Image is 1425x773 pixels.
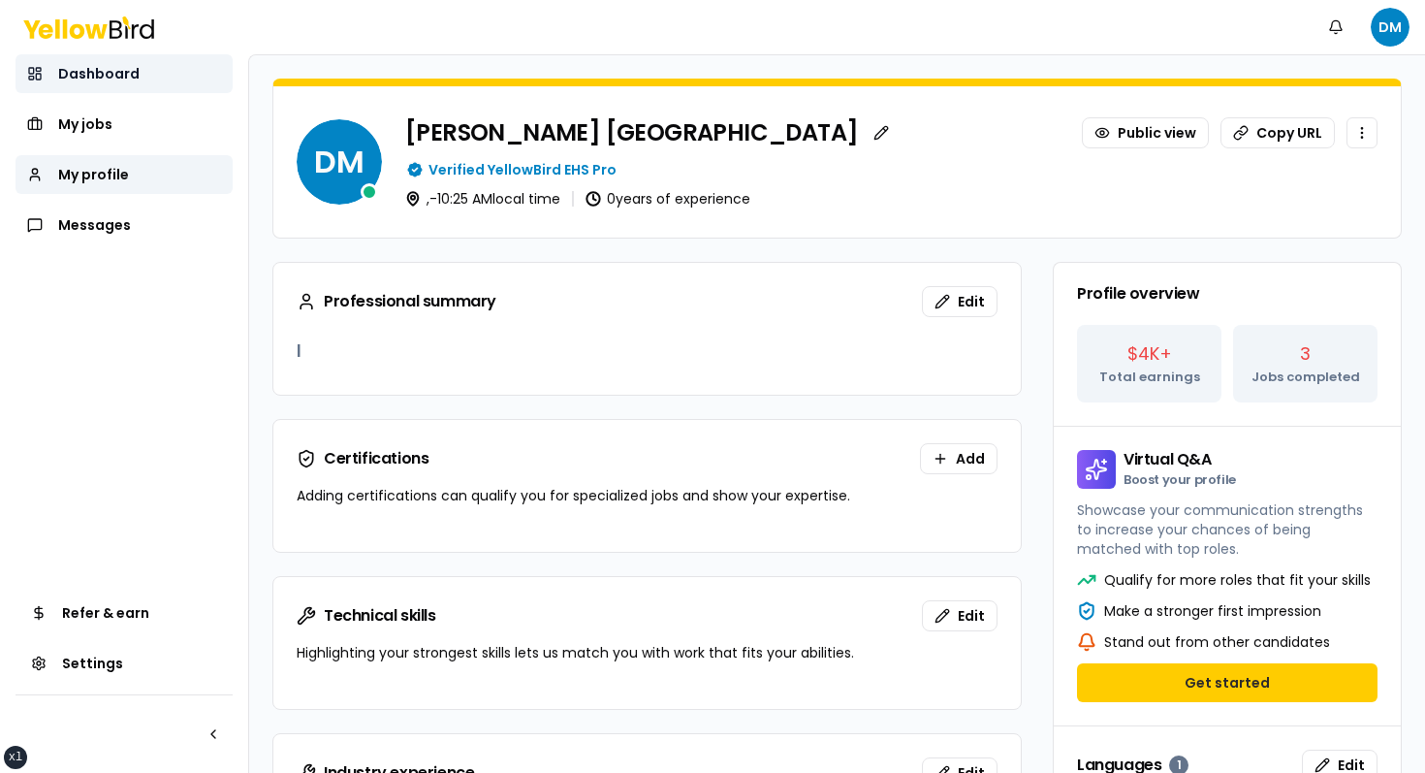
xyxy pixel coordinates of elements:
span: Messages [58,215,131,235]
div: xl [9,750,22,765]
p: Jobs completed [1251,368,1360,387]
a: Refer & earn [16,594,233,632]
a: My jobs [16,105,233,144]
p: Stand out from other candidates [1104,632,1330,652]
button: Add [920,443,997,474]
h3: Profile overview [1077,286,1377,302]
span: Refer & earn [62,603,149,623]
p: Showcase your communication strengths to increase your chances of being matched with top roles. [1077,500,1377,559]
p: , - 10:25 AM local time [427,192,560,206]
a: Settings [16,644,233,683]
span: Edit [958,292,985,311]
p: Make a stronger first impression [1104,601,1321,621]
span: DM [1371,8,1409,47]
span: Certifications [324,451,428,467]
button: Copy URL [1220,117,1335,148]
span: My profile [58,165,129,184]
p: 3 [1300,340,1311,368]
button: Edit [922,600,997,631]
h3: | [297,340,997,360]
span: Settings [62,654,123,673]
span: Edit [958,606,985,626]
button: Edit [922,286,997,317]
button: Get started [1077,663,1377,702]
h3: Professional summary [297,292,496,311]
a: Public view [1082,117,1209,148]
span: Dashboard [58,64,140,83]
div: Virtual Q&A [1124,452,1236,486]
p: Adding certifications can qualify you for specialized jobs and show your expertise. [297,486,997,505]
h3: [PERSON_NAME] [GEOGRAPHIC_DATA] [405,121,858,145]
p: 0 years of experience [607,192,750,206]
span: DM [297,119,382,205]
p: Verified YellowBird EHS Pro [428,160,617,179]
p: Highlighting your strongest skills lets us match you with work that fits your abilities. [297,643,997,662]
a: My profile [16,155,233,194]
p: Qualify for more roles that fit your skills [1104,570,1371,590]
span: Add [956,449,985,468]
p: Boost your profile [1124,473,1236,486]
p: $4K+ [1127,340,1172,368]
a: Dashboard [16,54,233,93]
a: Messages [16,206,233,244]
span: Technical skills [324,608,436,624]
p: Total earnings [1099,368,1200,387]
span: My jobs [58,114,112,134]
